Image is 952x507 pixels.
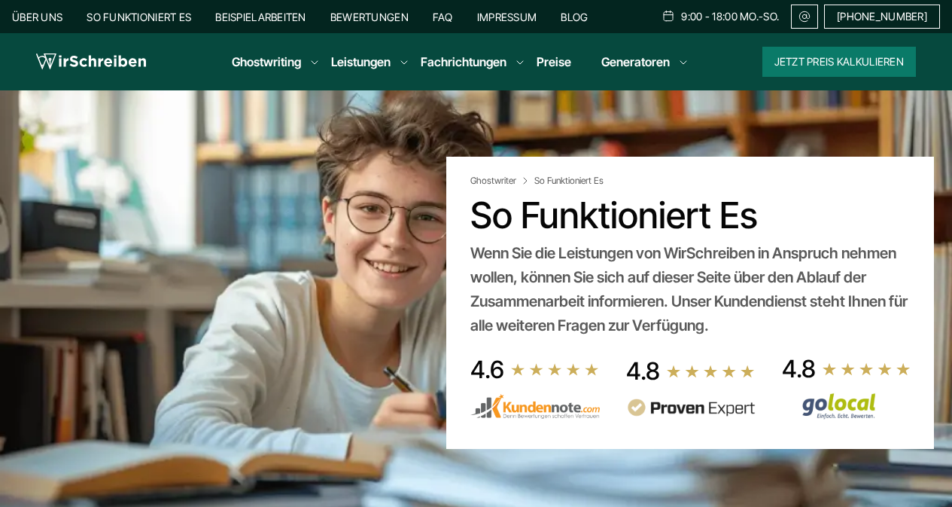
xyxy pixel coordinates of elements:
[470,194,910,237] h1: So funktioniert es
[12,11,62,23] a: Über uns
[232,53,301,71] a: Ghostwriting
[510,362,600,377] img: stars
[798,11,811,23] img: Email
[331,53,391,71] a: Leistungen
[837,11,927,23] span: [PHONE_NUMBER]
[470,175,531,187] a: Ghostwriter
[626,399,756,417] img: provenexpert reviews
[822,362,911,377] img: stars
[433,11,453,23] a: FAQ
[87,11,191,23] a: So funktioniert es
[330,11,409,23] a: Bewertungen
[782,354,816,384] div: 4.8
[601,53,670,71] a: Generatoren
[762,47,916,77] button: Jetzt Preis kalkulieren
[36,50,146,73] img: logo wirschreiben
[824,5,940,29] a: [PHONE_NUMBER]
[666,364,756,379] img: stars
[561,11,588,23] a: Blog
[537,54,571,69] a: Preise
[421,53,506,71] a: Fachrichtungen
[681,11,779,23] span: 9:00 - 18:00 Mo.-So.
[626,356,660,386] div: 4.8
[662,10,675,22] img: Schedule
[534,175,604,187] span: So Funktioniert Es
[782,392,911,420] img: Wirschreiben Bewertungen
[477,11,537,23] a: Impressum
[470,241,910,337] div: Wenn Sie die Leistungen von WirSchreiben in Anspruch nehmen wollen, können Sie sich auf dieser Se...
[215,11,306,23] a: Beispielarbeiten
[470,394,600,420] img: kundennote
[470,355,504,385] div: 4.6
